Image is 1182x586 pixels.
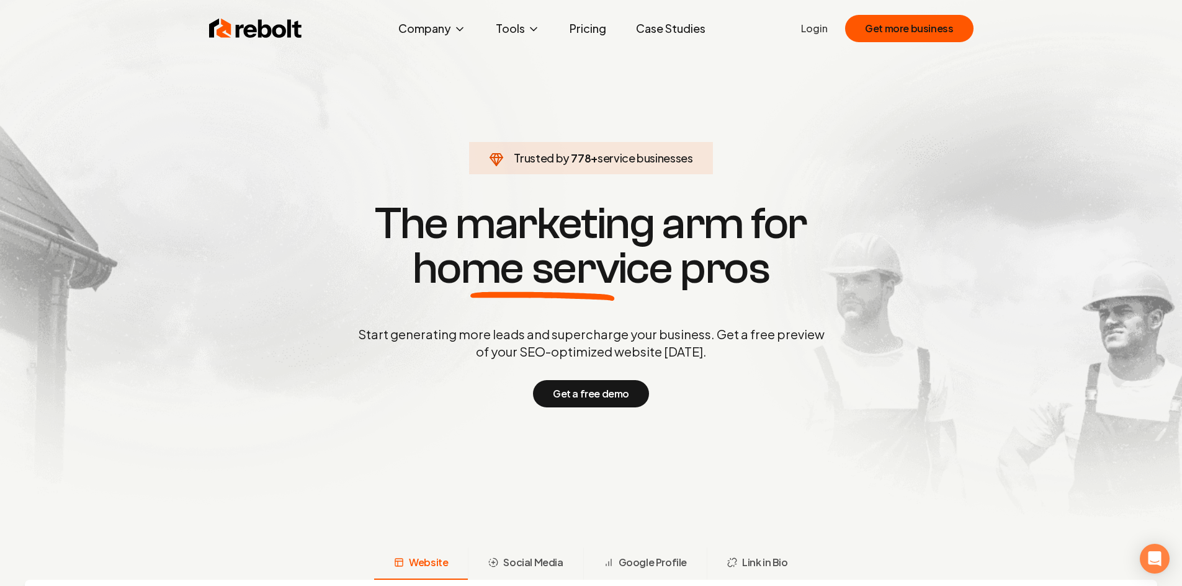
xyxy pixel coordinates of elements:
p: Start generating more leads and supercharge your business. Get a free preview of your SEO-optimiz... [356,326,827,360]
h1: The marketing arm for pros [293,202,889,291]
span: Trusted by [514,151,569,165]
button: Website [374,548,468,580]
a: Pricing [560,16,616,41]
span: Link in Bio [742,555,788,570]
button: Google Profile [583,548,707,580]
button: Tools [486,16,550,41]
button: Social Media [468,548,583,580]
button: Company [388,16,476,41]
button: Get a free demo [533,380,649,407]
div: Open Intercom Messenger [1140,544,1170,574]
button: Get more business [845,15,973,42]
img: Rebolt Logo [209,16,302,41]
span: + [591,151,598,165]
span: 778 [571,149,591,167]
a: Case Studies [626,16,715,41]
span: Google Profile [619,555,687,570]
span: home service [413,246,673,291]
a: Login [801,21,828,36]
span: service businesses [598,151,693,165]
button: Link in Bio [707,548,808,580]
span: Website [409,555,448,570]
span: Social Media [503,555,563,570]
